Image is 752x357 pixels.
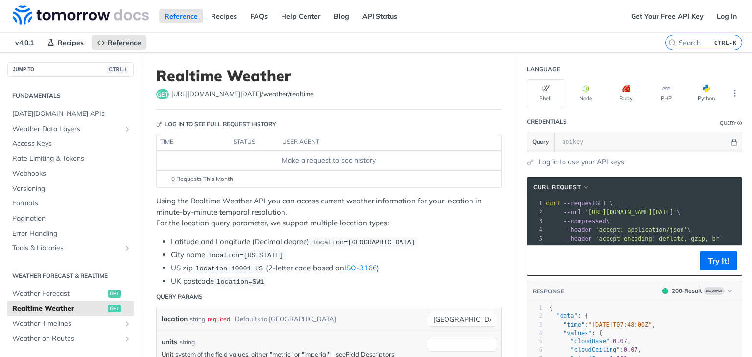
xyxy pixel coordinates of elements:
span: "[DATE]T07:48:00Z" [588,321,652,328]
h2: Weather Forecast & realtime [7,271,134,280]
span: Versioning [12,184,131,194]
button: Copy to clipboard [532,253,546,268]
th: time [157,134,230,150]
span: Reference [108,38,141,47]
span: Pagination [12,214,131,223]
span: Recipes [58,38,84,47]
span: 0.07 [613,338,627,345]
div: 4 [527,225,544,234]
a: Reference [92,35,146,50]
span: "cloudCeiling" [570,346,620,353]
span: Weather Timelines [12,319,121,329]
div: 1 [527,304,542,312]
a: Recipes [42,35,89,50]
span: '[URL][DOMAIN_NAME][DATE]' [585,209,677,216]
span: get [108,290,121,298]
span: Weather Forecast [12,289,106,299]
a: Weather Data LayersShow subpages for Weather Data Layers [7,122,134,136]
span: : { [549,330,602,336]
li: US zip (2-letter code based on ) [171,263,502,274]
a: Help Center [276,9,326,23]
span: 200 [662,288,668,294]
kbd: CTRL-K [712,38,739,47]
span: 'accept-encoding: deflate, gzip, br' [595,235,723,242]
span: \ [546,209,681,216]
button: RESPONSE [532,287,564,296]
a: Weather TimelinesShow subpages for Weather Timelines [7,316,134,331]
a: FAQs [245,9,273,23]
svg: Search [668,39,676,46]
span: --header [564,235,592,242]
th: status [230,134,279,150]
span: "data" [556,312,577,319]
svg: Key [156,121,162,127]
span: "values" [564,330,592,336]
span: Query [532,137,549,146]
label: location [162,312,188,326]
span: cURL Request [533,183,581,192]
li: Latitude and Longitude (Decimal degree) [171,236,502,247]
a: API Status [357,9,402,23]
button: JUMP TOCTRL-/ [7,62,134,77]
span: curl [546,200,560,207]
span: --url [564,209,581,216]
span: [DATE][DOMAIN_NAME] APIs [12,109,131,119]
a: Error Handling [7,226,134,241]
span: CTRL-/ [107,66,128,73]
span: GET \ [546,200,613,207]
div: 200 - Result [672,287,702,295]
li: City name [171,249,502,261]
button: Query [527,132,555,152]
div: Credentials [527,117,567,126]
span: --compressed [564,218,606,224]
div: Log in to see full request history [156,120,276,129]
a: Versioning [7,181,134,196]
div: 1 [527,199,544,208]
button: PHP [647,79,685,107]
a: Tools & LibrariesShow subpages for Tools & Libraries [7,241,134,256]
span: --request [564,200,595,207]
a: Rate Limiting & Tokens [7,152,134,166]
button: Show subpages for Weather Data Layers [123,125,131,133]
span: location=[US_STATE] [208,252,283,259]
div: QueryInformation [720,119,742,127]
span: location=[GEOGRAPHIC_DATA] [312,239,415,246]
span: : , [549,321,656,328]
a: Blog [329,9,354,23]
a: Log in to use your API keys [539,157,624,167]
span: Webhooks [12,169,131,178]
span: "cloudBase" [570,338,609,345]
h2: Fundamentals [7,91,134,100]
span: Weather on Routes [12,334,121,344]
a: Pagination [7,211,134,226]
span: Example [704,287,724,295]
div: string [190,312,205,326]
span: : , [549,346,641,353]
span: : { [549,312,588,319]
div: required [208,312,230,326]
img: Tomorrow.io Weather API Docs [13,5,149,25]
button: Show subpages for Weather Timelines [123,320,131,328]
button: Shell [527,79,564,107]
span: { [549,304,553,311]
span: 0 Requests This Month [171,175,233,183]
div: Language [527,65,560,74]
span: "time" [564,321,585,328]
button: Python [687,79,725,107]
button: cURL Request [530,182,593,192]
span: 0.07 [624,346,638,353]
div: 5 [527,337,542,346]
div: Query Params [156,292,203,301]
p: Using the Realtime Weather API you can access current weather information for your location in mi... [156,196,502,229]
span: --header [564,226,592,233]
span: \ [546,218,610,224]
a: Access Keys [7,136,134,151]
a: Get Your Free API Key [626,9,709,23]
span: Realtime Weather [12,304,106,313]
span: 'accept: application/json' [595,226,687,233]
a: Webhooks [7,166,134,181]
button: More Languages [728,86,742,101]
div: 3 [527,321,542,329]
span: Formats [12,199,131,208]
span: Weather Data Layers [12,124,121,134]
